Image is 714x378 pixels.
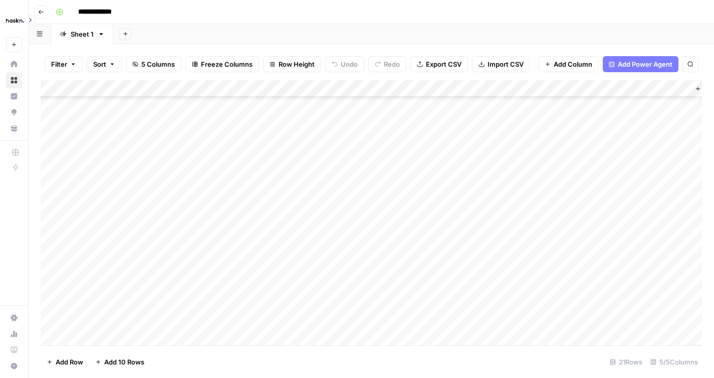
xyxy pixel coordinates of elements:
[6,342,22,358] a: Learning Hub
[6,56,22,72] a: Home
[141,59,175,69] span: 5 Columns
[279,59,315,69] span: Row Height
[51,24,113,44] a: Sheet 1
[89,354,150,370] button: Add 10 Rows
[6,120,22,136] a: Your Data
[368,56,406,72] button: Redo
[71,29,94,39] div: Sheet 1
[488,59,524,69] span: Import CSV
[263,56,321,72] button: Row Height
[603,56,678,72] button: Add Power Agent
[51,59,67,69] span: Filter
[6,8,22,33] button: Workspace: Haskn
[6,358,22,374] button: Help + Support
[646,354,702,370] div: 5/5 Columns
[87,56,122,72] button: Sort
[6,326,22,342] a: Usage
[426,59,461,69] span: Export CSV
[45,56,83,72] button: Filter
[6,104,22,120] a: Opportunities
[341,59,358,69] span: Undo
[93,59,106,69] span: Sort
[56,357,83,367] span: Add Row
[126,56,181,72] button: 5 Columns
[185,56,259,72] button: Freeze Columns
[6,12,24,30] img: Haskn Logo
[6,88,22,104] a: Insights
[538,56,599,72] button: Add Column
[41,354,89,370] button: Add Row
[104,357,144,367] span: Add 10 Rows
[618,59,672,69] span: Add Power Agent
[325,56,364,72] button: Undo
[606,354,646,370] div: 21 Rows
[201,59,253,69] span: Freeze Columns
[554,59,592,69] span: Add Column
[6,310,22,326] a: Settings
[410,56,468,72] button: Export CSV
[6,72,22,88] a: Browse
[472,56,530,72] button: Import CSV
[384,59,400,69] span: Redo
